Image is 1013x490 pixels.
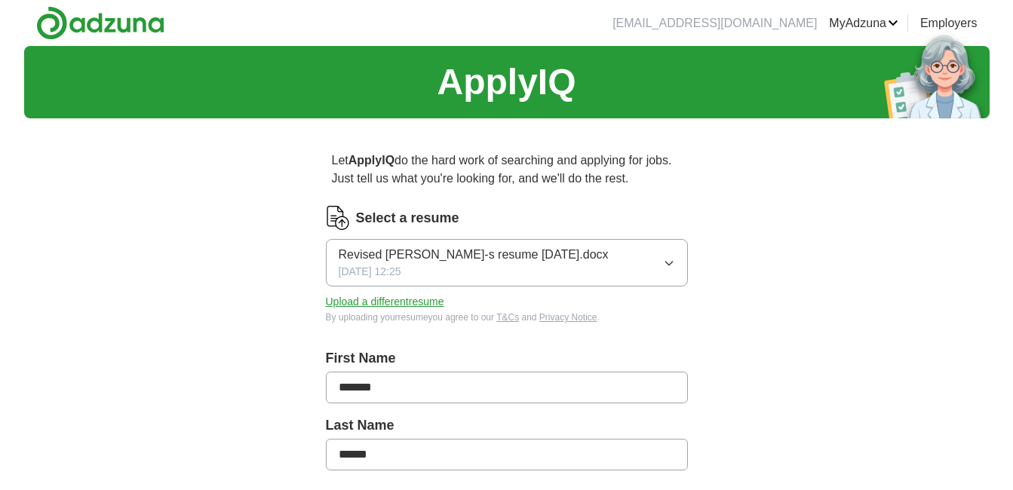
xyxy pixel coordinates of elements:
[36,6,164,40] img: Adzuna logo
[326,294,444,310] button: Upload a differentresume
[356,208,459,228] label: Select a resume
[612,14,817,32] li: [EMAIL_ADDRESS][DOMAIN_NAME]
[539,312,597,323] a: Privacy Notice
[326,311,688,324] div: By uploading your resume you agree to our and .
[348,154,394,167] strong: ApplyIQ
[920,14,978,32] a: Employers
[339,264,401,280] span: [DATE] 12:25
[326,206,350,230] img: CV Icon
[339,246,609,264] span: Revised [PERSON_NAME]-s resume [DATE].docx
[326,415,688,436] label: Last Name
[437,55,576,109] h1: ApplyIQ
[829,14,898,32] a: MyAdzuna
[496,312,519,323] a: T&Cs
[326,348,688,369] label: First Name
[326,239,688,286] button: Revised [PERSON_NAME]-s resume [DATE].docx[DATE] 12:25
[326,145,688,194] p: Let do the hard work of searching and applying for jobs. Just tell us what you're looking for, an...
